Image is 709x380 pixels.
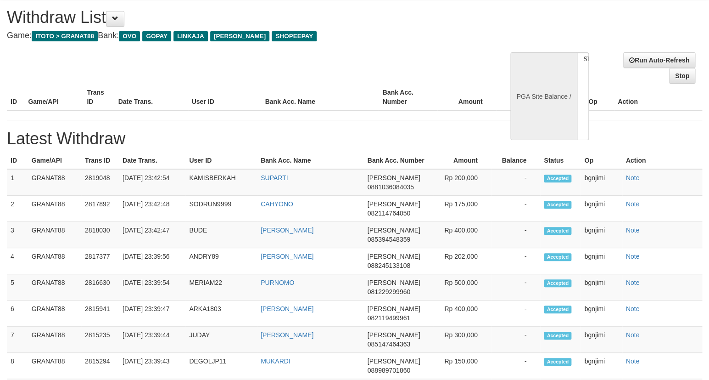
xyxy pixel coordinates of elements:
td: Rp 500,000 [434,274,491,301]
a: Note [626,331,640,339]
td: Rp 400,000 [434,301,491,327]
th: ID [7,84,24,110]
td: 2817892 [81,196,119,222]
span: [PERSON_NAME] [368,357,420,365]
a: CAHYONO [261,200,293,208]
span: Accepted [544,358,571,366]
td: 3 [7,222,28,248]
td: 2 [7,196,28,222]
a: [PERSON_NAME] [261,253,313,260]
a: PURNOMO [261,279,294,286]
td: bgnjimi [581,353,622,379]
td: - [491,327,541,353]
th: Bank Acc. Name [262,84,379,110]
td: GRANAT88 [28,196,81,222]
a: Note [626,305,640,312]
td: GRANAT88 [28,169,81,196]
span: Accepted [544,227,571,235]
th: Amount [434,152,491,169]
span: 0881036084035 [368,183,414,191]
span: 085394548359 [368,236,410,243]
a: [PERSON_NAME] [261,331,313,339]
span: [PERSON_NAME] [368,331,420,339]
div: PGA Site Balance / [510,52,576,141]
a: MUKARDI [261,357,290,365]
td: bgnjimi [581,196,622,222]
th: Trans ID [81,152,119,169]
th: Amount [437,84,496,110]
span: ITOTO > GRANAT88 [32,31,98,41]
td: bgnjimi [581,327,622,353]
td: 5 [7,274,28,301]
td: GRANAT88 [28,353,81,379]
th: Op [585,84,614,110]
td: [DATE] 23:39:43 [119,353,185,379]
a: [PERSON_NAME] [261,305,313,312]
td: GRANAT88 [28,248,81,274]
span: 085147464363 [368,340,410,348]
td: GRANAT88 [28,301,81,327]
td: - [491,248,541,274]
span: Accepted [544,175,571,182]
th: Action [622,152,702,169]
span: 082114764050 [368,210,410,217]
td: Rp 202,000 [434,248,491,274]
td: bgnjimi [581,274,622,301]
a: Note [626,227,640,234]
td: KAMISBERKAH [185,169,257,196]
td: - [491,222,541,248]
td: ANDRY89 [185,248,257,274]
td: 8 [7,353,28,379]
td: - [491,301,541,327]
span: [PERSON_NAME] [368,279,420,286]
span: 088989701860 [368,367,410,374]
td: GRANAT88 [28,274,81,301]
a: Note [626,253,640,260]
span: LINKAJA [173,31,208,41]
td: 6 [7,301,28,327]
td: Rp 175,000 [434,196,491,222]
td: 2815235 [81,327,119,353]
span: [PERSON_NAME] [368,174,420,181]
th: User ID [188,84,262,110]
td: DEGOLJP11 [185,353,257,379]
span: Accepted [544,279,571,287]
a: [PERSON_NAME] [261,227,313,234]
span: 088245133108 [368,262,410,269]
th: Trans ID [83,84,114,110]
td: MERIAM22 [185,274,257,301]
td: 2816630 [81,274,119,301]
td: 1 [7,169,28,196]
th: Action [614,84,702,110]
th: Game/API [28,152,81,169]
a: Note [626,174,640,181]
h1: Latest Withdraw [7,130,702,148]
td: 2818030 [81,222,119,248]
td: [DATE] 23:42:54 [119,169,185,196]
td: BUDE [185,222,257,248]
td: bgnjimi [581,248,622,274]
span: [PERSON_NAME] [368,253,420,260]
span: [PERSON_NAME] [368,305,420,312]
td: [DATE] 23:39:47 [119,301,185,327]
td: Rp 300,000 [434,327,491,353]
th: Game/API [24,84,83,110]
a: SUPARTI [261,174,288,181]
td: bgnjimi [581,301,622,327]
a: Note [626,357,640,365]
a: Note [626,279,640,286]
td: 2815941 [81,301,119,327]
a: Run Auto-Refresh [623,52,695,68]
td: - [491,274,541,301]
span: OVO [119,31,140,41]
span: Accepted [544,253,571,261]
th: Date Trans. [115,84,188,110]
td: - [491,169,541,196]
td: - [491,353,541,379]
th: ID [7,152,28,169]
span: Accepted [544,332,571,340]
td: Rp 400,000 [434,222,491,248]
td: GRANAT88 [28,327,81,353]
td: Rp 200,000 [434,169,491,196]
td: [DATE] 23:39:56 [119,248,185,274]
